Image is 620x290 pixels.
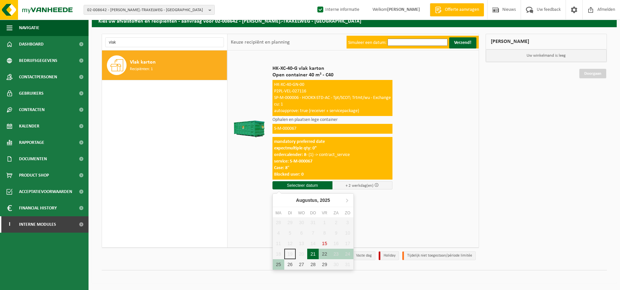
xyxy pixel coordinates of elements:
[19,167,49,184] span: Product Shop
[7,216,12,233] span: I
[19,20,39,36] span: Navigatie
[274,172,304,177] strong: Blocked user: 0
[293,195,333,205] div: Augustus,
[130,66,153,72] span: Recipiënten: 1
[92,14,617,27] h2: Kies uw afvalstoffen en recipiënten - aanvraag voor 02-008642 - [PERSON_NAME].-TRAKELWEG - [GEOGR...
[379,251,399,260] li: Holiday
[274,146,317,151] strong: expectmultiple qty: 0"
[307,249,319,259] div: 21
[19,200,57,216] span: Financial History
[342,210,353,216] div: zo
[443,7,481,13] span: Offerte aanvragen
[19,85,44,102] span: Gebruikers
[296,210,307,216] div: wo
[87,5,206,15] span: 02-008642 - [PERSON_NAME].-TRAKELWEG - [GEOGRAPHIC_DATA]
[105,37,224,47] input: Materiaal zoeken
[274,89,306,94] span: P2PL-VEL-027116
[486,34,607,49] div: [PERSON_NAME]
[319,249,330,259] div: 22
[579,69,606,78] a: Doorgaan
[348,40,387,45] label: Simuleer een datum:
[84,5,215,15] button: 02-008642 - [PERSON_NAME].-TRAKELWEG - [GEOGRAPHIC_DATA]
[19,52,57,69] span: Bedrijfsgegevens
[387,7,420,12] strong: [PERSON_NAME]
[274,139,325,144] strong: mandatory preferred date
[274,152,306,157] strong: ordercalender: 8
[274,165,288,170] strong: Case: 8
[274,82,304,87] span: HK-XC-40-GN-00
[272,124,392,134] div: S-M-000067
[316,5,359,15] label: Interne informatie
[320,198,330,203] i: 2025
[274,159,312,164] strong: service: S-M-000067
[307,210,319,216] div: do
[274,95,391,100] span: SP-M-000006 - HOOKX-STD-AC - Tpt/SCOT; Trtmt/wu - Exchange
[284,259,296,270] div: 26
[19,151,47,167] span: Documenten
[274,102,283,107] span: cu: 1
[228,34,293,50] div: Keuze recipiënt en planning
[102,50,227,80] button: Vlak karton Recipiënten: 1
[19,216,56,233] span: Interne modules
[402,251,476,260] li: Tijdelijk niet toegestaan/période limitée
[272,72,392,78] span: Open container 40 m³ - C40
[130,58,156,66] span: Vlak karton
[351,251,375,260] li: Vaste dag
[19,102,45,118] span: Contracten
[346,184,373,188] span: + 2 werkdag(en)
[19,118,39,134] span: Kalender
[284,210,296,216] div: di
[330,210,342,216] div: za
[319,259,330,270] div: 29
[272,118,392,122] p: Ophalen en plaatsen lege container
[19,134,44,151] span: Rapportage
[19,184,72,200] span: Acceptatievoorwaarden
[449,37,476,48] button: Verzend!
[486,49,607,62] p: Uw winkelmand is leeg
[272,181,332,189] input: Selecteer datum
[307,259,319,270] div: 28
[272,137,392,180] div: - (1) -> contract_service "
[273,259,284,270] div: 25
[19,69,57,85] span: Contactpersonen
[19,36,44,52] span: Dashboard
[274,108,359,113] span: autoapprove: true (receiver + servicepackage)
[272,65,392,72] span: HK-XC-40-G vlak karton
[319,210,330,216] div: vr
[430,3,484,16] a: Offerte aanvragen
[273,210,284,216] div: ma
[296,259,307,270] div: 27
